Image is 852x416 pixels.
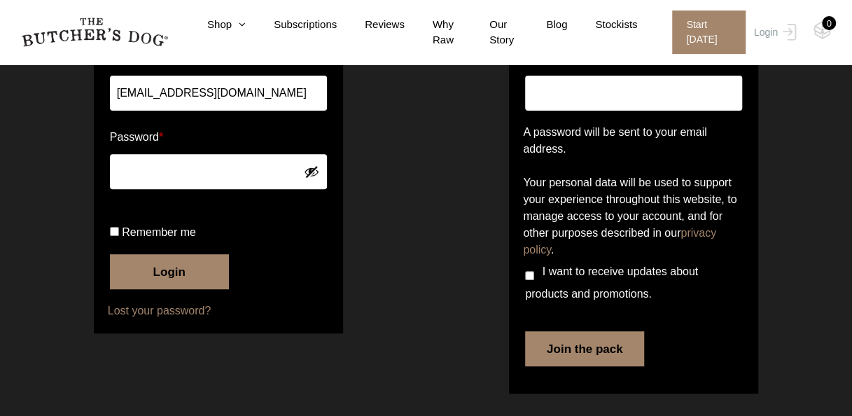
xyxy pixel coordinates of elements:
button: Login [110,254,229,289]
a: Reviews [337,17,405,33]
input: I want to receive updates about products and promotions. [525,271,534,280]
a: Why Raw [405,17,461,48]
a: Lost your password? [108,303,329,319]
p: A password will be sent to your email address. [523,124,744,158]
span: Start [DATE] [672,11,745,54]
a: Shop [179,17,246,33]
a: Blog [518,17,567,33]
a: Stockists [567,17,637,33]
button: Join the pack [525,331,644,366]
a: Subscriptions [246,17,337,33]
a: Login [750,11,796,54]
label: Password [110,126,327,148]
button: Show password [304,164,319,179]
div: 0 [822,16,836,30]
a: Our Story [461,17,518,48]
img: TBD_Cart-Empty.png [813,21,831,39]
input: Remember me [110,227,119,236]
a: Start [DATE] [658,11,750,54]
span: I want to receive updates about products and promotions. [525,265,698,300]
p: Your personal data will be used to support your experience throughout this website, to manage acc... [523,174,744,258]
span: Remember me [122,226,196,238]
